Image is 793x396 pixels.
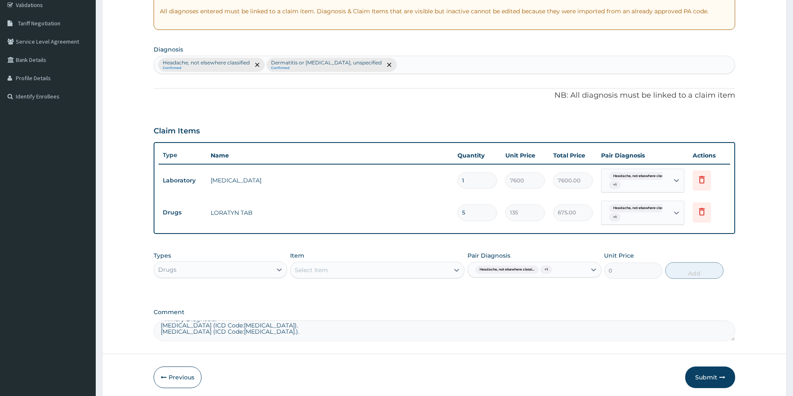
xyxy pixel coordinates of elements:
span: Headache, not elsewhere classi... [609,204,672,212]
label: Comment [154,309,735,316]
span: Headache, not elsewhere classi... [475,266,539,274]
th: Actions [689,147,730,164]
td: LORATYN TAB [206,204,453,221]
td: Laboratory [159,173,206,188]
span: Tariff Negotiation [18,20,60,27]
label: Unit Price [604,251,634,260]
p: Headache, not elsewhere classified [163,59,250,66]
label: Item [290,251,304,260]
span: + 1 [540,266,552,274]
label: Types [154,252,171,259]
span: + 1 [609,213,621,221]
span: remove selection option [385,61,393,69]
button: Previous [154,366,201,388]
th: Unit Price [501,147,549,164]
small: Confirmed [271,66,382,70]
th: Type [159,148,206,163]
label: Pair Diagnosis [467,251,510,260]
p: Dermatitis or [MEDICAL_DATA], unspecified [271,59,382,66]
th: Name [206,147,453,164]
p: All diagnoses entered must be linked to a claim item. Diagnosis & Claim Items that are visible bu... [160,7,729,15]
th: Total Price [549,147,597,164]
div: Select Item [295,266,328,274]
th: Pair Diagnosis [597,147,689,164]
label: Diagnosis [154,45,183,54]
p: NB: All diagnosis must be linked to a claim item [154,90,735,101]
div: Drugs [158,266,176,274]
th: Quantity [453,147,501,164]
button: Submit [685,366,735,388]
button: Add [665,262,723,279]
span: Headache, not elsewhere classi... [609,172,672,180]
span: remove selection option [254,61,261,69]
h3: Claim Items [154,127,200,136]
td: [MEDICAL_DATA] [206,172,453,189]
small: Confirmed [163,66,250,70]
td: Drugs [159,205,206,220]
span: + 1 [609,181,621,189]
